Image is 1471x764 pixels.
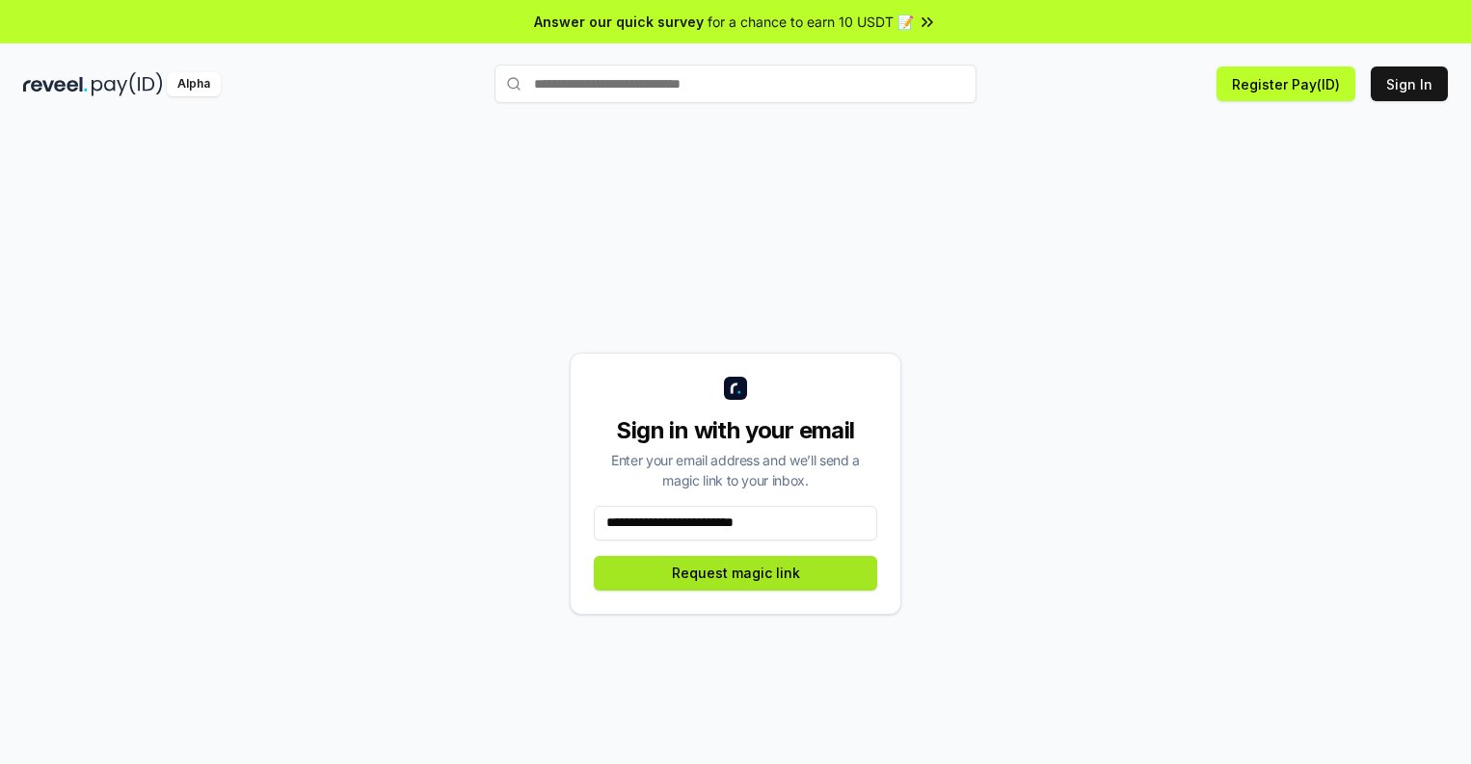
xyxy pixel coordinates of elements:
img: logo_small [724,377,747,400]
img: reveel_dark [23,72,88,96]
div: Enter your email address and we’ll send a magic link to your inbox. [594,450,877,490]
div: Alpha [167,72,221,96]
img: pay_id [92,72,163,96]
button: Request magic link [594,556,877,591]
div: Sign in with your email [594,415,877,446]
span: Answer our quick survey [534,12,704,32]
button: Register Pay(ID) [1217,66,1355,101]
span: for a chance to earn 10 USDT 📝 [708,12,914,32]
button: Sign In [1371,66,1448,101]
